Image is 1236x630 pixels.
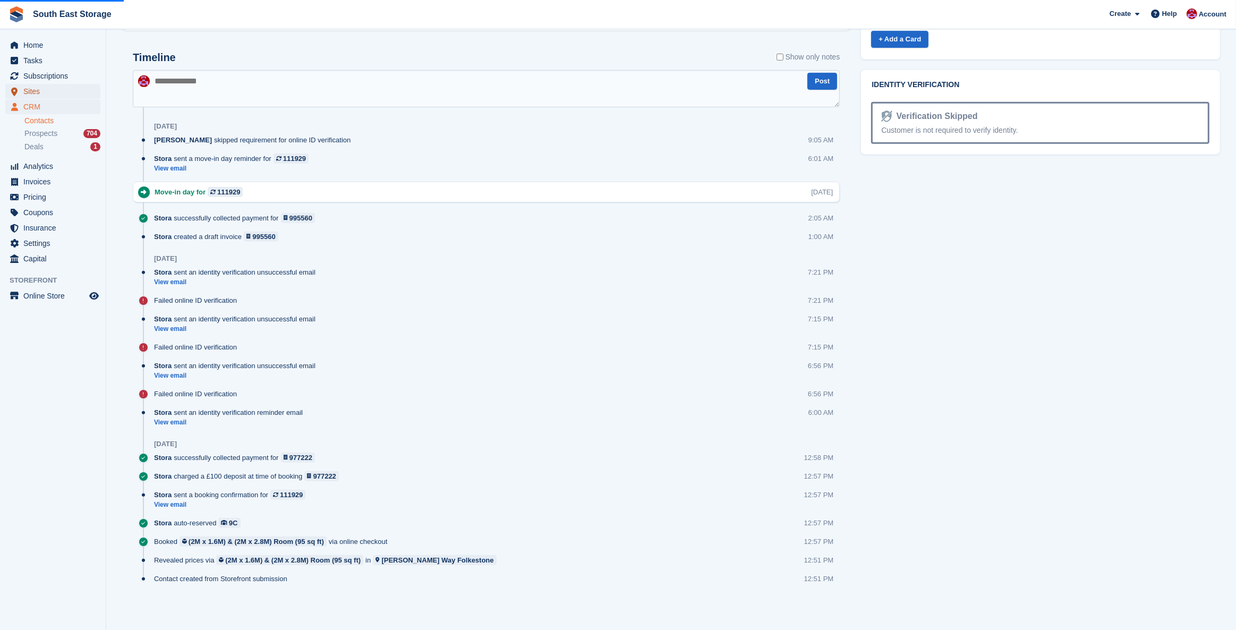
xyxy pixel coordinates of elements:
[218,518,240,528] a: 9C
[24,129,57,139] span: Prospects
[83,129,100,138] div: 704
[881,110,892,122] img: Identity Verification Ready
[1162,8,1177,19] span: Help
[808,361,833,371] div: 6:56 PM
[138,75,150,87] img: Roger Norris
[154,232,172,242] span: Stora
[808,267,833,277] div: 7:21 PM
[154,407,308,418] div: sent an identity verification reminder email
[5,236,100,251] a: menu
[24,141,100,152] a: Deals 1
[777,52,783,63] input: Show only notes
[154,574,293,584] div: Contact created from Storefront submission
[88,290,100,302] a: Preview store
[5,288,100,303] a: menu
[5,38,100,53] a: menu
[807,73,837,90] button: Post
[23,174,87,189] span: Invoices
[154,325,321,334] a: View email
[154,371,321,380] a: View email
[154,490,311,500] div: sent a booking confirmation for
[154,555,502,565] div: Revealed prices via in
[29,5,116,23] a: South East Storage
[23,38,87,53] span: Home
[90,142,100,151] div: 1
[808,342,833,352] div: 7:15 PM
[154,361,172,371] span: Stora
[133,52,176,64] h2: Timeline
[23,159,87,174] span: Analytics
[155,187,248,197] div: Move-in day for
[23,205,87,220] span: Coupons
[5,69,100,83] a: menu
[252,232,275,242] div: 995560
[872,81,1209,89] h2: Identity verification
[804,453,834,463] div: 12:58 PM
[24,116,100,126] a: Contacts
[24,128,100,139] a: Prospects 704
[229,518,238,528] div: 9C
[23,236,87,251] span: Settings
[154,490,172,500] span: Stora
[225,555,361,565] div: (2M x 1.6M) & (2M x 2.8M) Room (95 sq ft)
[10,275,106,286] span: Storefront
[154,122,177,131] div: [DATE]
[274,154,309,164] a: 111929
[808,135,834,145] div: 9:05 AM
[1187,8,1197,19] img: Roger Norris
[804,574,834,584] div: 12:51 PM
[154,471,172,481] span: Stora
[154,361,321,371] div: sent an identity verification unsuccessful email
[5,205,100,220] a: menu
[5,174,100,189] a: menu
[23,220,87,235] span: Insurance
[154,232,284,242] div: created a draft invoice
[808,154,834,164] div: 6:01 AM
[154,440,177,448] div: [DATE]
[1110,8,1131,19] span: Create
[804,555,834,565] div: 12:51 PM
[244,232,278,242] a: 995560
[154,518,246,528] div: auto-reserved
[154,213,320,223] div: successfully collected payment for
[23,84,87,99] span: Sites
[154,254,177,263] div: [DATE]
[808,213,834,223] div: 2:05 AM
[154,295,242,305] div: Failed online ID verification
[281,453,316,463] a: 977222
[180,537,327,547] a: (2M x 1.6M) & (2M x 2.8M) Room (95 sq ft)
[289,453,312,463] div: 977222
[154,314,321,324] div: sent an identity verification unsuccessful email
[154,154,172,164] span: Stora
[5,159,100,174] a: menu
[304,471,339,481] a: 977222
[217,187,240,197] div: 111929
[23,53,87,68] span: Tasks
[8,6,24,22] img: stora-icon-8386f47178a22dfd0bd8f6a31ec36ba5ce8667c1dd55bd0f319d3a0aa187defe.svg
[5,251,100,266] a: menu
[189,537,324,547] div: (2M x 1.6M) & (2M x 2.8M) Room (95 sq ft)
[154,389,242,399] div: Failed online ID verification
[154,267,172,277] span: Stora
[154,135,212,145] span: [PERSON_NAME]
[280,490,303,500] div: 111929
[811,187,833,197] div: [DATE]
[154,500,311,509] a: View email
[804,518,834,528] div: 12:57 PM
[154,453,172,463] span: Stora
[216,555,363,565] a: (2M x 1.6M) & (2M x 2.8M) Room (95 sq ft)
[154,518,172,528] span: Stora
[154,471,344,481] div: charged a £100 deposit at time of booking
[154,314,172,324] span: Stora
[808,407,834,418] div: 6:00 AM
[23,99,87,114] span: CRM
[154,267,321,277] div: sent an identity verification unsuccessful email
[24,142,44,152] span: Deals
[5,99,100,114] a: menu
[154,213,172,223] span: Stora
[154,342,242,352] div: Failed online ID verification
[5,190,100,205] a: menu
[881,125,1199,136] div: Customer is not required to verify identity.
[154,135,356,145] div: skipped requirement for online ID verification
[808,389,833,399] div: 6:56 PM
